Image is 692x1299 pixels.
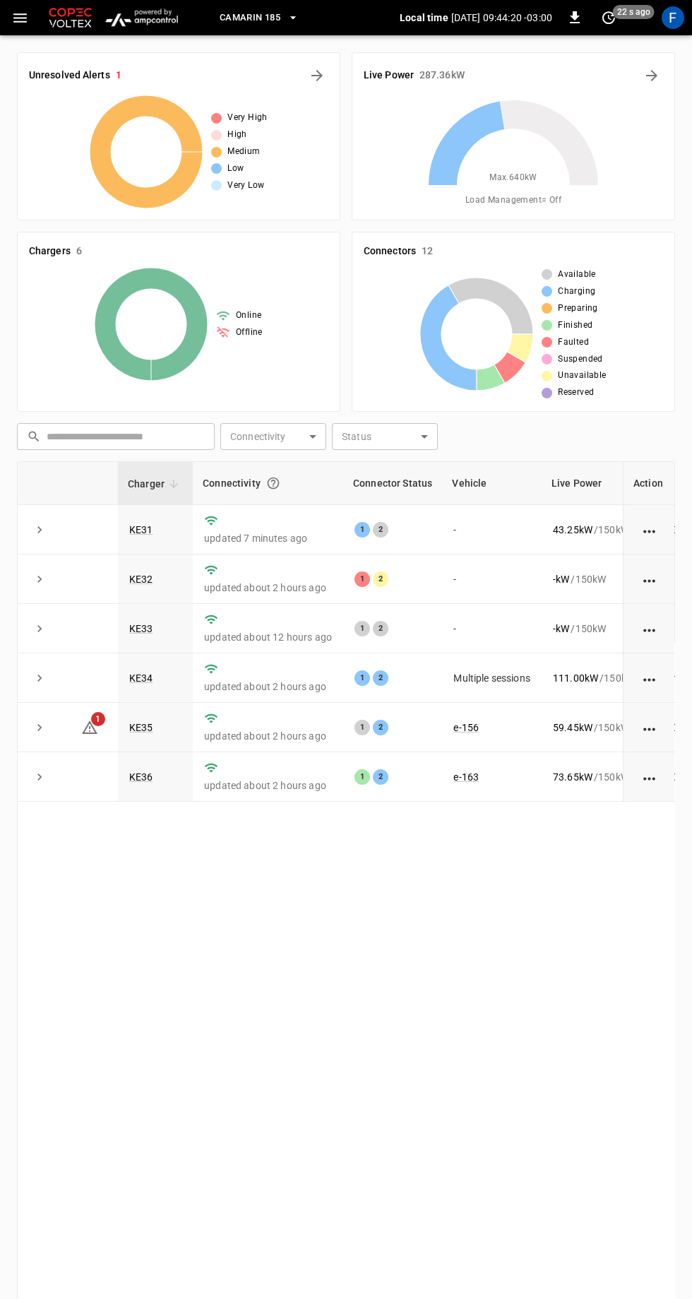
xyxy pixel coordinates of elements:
div: 2 [373,571,388,587]
p: updated 7 minutes ago [204,531,332,545]
td: - [442,554,542,604]
div: 2 [373,621,388,636]
h6: 1 [116,68,121,83]
div: 1 [354,571,370,587]
th: Live Power [542,462,646,505]
div: 1 [354,522,370,538]
h6: 287.36 kW [419,68,465,83]
div: action cell options [640,523,658,537]
div: action cell options [640,572,658,586]
h6: Connectors [364,244,416,259]
a: KE36 [129,771,153,783]
div: action cell options [640,770,658,784]
div: 2 [373,720,388,735]
span: 22 s ago [613,5,655,19]
th: Action [623,462,674,505]
p: - kW [553,622,569,636]
p: 73.65 kW [553,770,592,784]
span: Camarin 185 [220,10,280,26]
h6: 12 [422,244,433,259]
div: action cell options [640,720,658,735]
button: expand row [29,717,50,738]
a: KE34 [129,672,153,684]
button: expand row [29,618,50,639]
td: - [442,604,542,653]
span: Charger [128,475,183,492]
div: 2 [373,670,388,686]
span: Very Low [227,179,264,193]
button: expand row [29,569,50,590]
p: [DATE] 09:44:20 -03:00 [451,11,552,25]
span: Offline [236,326,263,340]
h6: Chargers [29,244,71,259]
a: 1 [81,721,98,732]
span: High [227,128,247,142]
span: Charging [558,285,595,299]
div: 2 [373,769,388,785]
button: Camarin 185 [214,4,304,32]
button: expand row [29,668,50,689]
div: 1 [354,720,370,735]
span: Very High [227,111,268,125]
p: updated about 2 hours ago [204,729,332,743]
div: profile-icon [662,6,684,29]
div: / 150 kW [553,622,635,636]
span: Load Management = Off [465,194,561,208]
button: Energy Overview [640,64,663,87]
p: - kW [553,572,569,586]
h6: Unresolved Alerts [29,68,110,83]
div: 2 [373,522,388,538]
button: All Alerts [306,64,328,87]
p: updated about 12 hours ago [204,630,332,644]
div: action cell options [640,622,658,636]
div: 1 [354,621,370,636]
a: e-156 [453,722,479,733]
th: Vehicle [442,462,542,505]
span: Preparing [558,302,598,316]
a: KE32 [129,574,153,585]
div: action cell options [640,671,658,685]
p: 43.25 kW [553,523,592,537]
p: 111.00 kW [553,671,598,685]
span: Faulted [558,336,589,350]
span: Unavailable [558,369,606,383]
span: Suspended [558,352,603,367]
a: KE35 [129,722,153,733]
div: / 150 kW [553,770,635,784]
div: / 150 kW [553,671,635,685]
button: expand row [29,766,50,788]
div: / 150 kW [553,523,635,537]
td: - [442,505,542,554]
button: set refresh interval [597,6,620,29]
span: Online [236,309,261,323]
p: updated about 2 hours ago [204,680,332,694]
p: updated about 2 hours ago [204,581,332,595]
a: KE31 [129,524,153,535]
img: ampcontrol.io logo [100,4,183,31]
h6: 6 [76,244,82,259]
td: Multiple sessions [442,653,542,703]
span: Available [558,268,596,282]
p: 59.45 kW [553,720,592,735]
div: 1 [354,769,370,785]
div: / 150 kW [553,720,635,735]
span: Max. 640 kW [489,171,537,185]
div: Connectivity [203,470,333,496]
span: Reserved [558,386,594,400]
span: Finished [558,319,592,333]
div: / 150 kW [553,572,635,586]
img: Customer Logo [46,4,95,31]
button: Connection between the charger and our software. [261,470,286,496]
span: Medium [227,145,260,159]
p: updated about 2 hours ago [204,778,332,793]
button: expand row [29,519,50,540]
span: 1 [91,712,105,726]
a: KE33 [129,623,153,634]
th: Connector Status [343,462,442,505]
a: e-163 [453,771,479,783]
div: 1 [354,670,370,686]
p: Local time [400,11,448,25]
span: Low [227,162,244,176]
h6: Live Power [364,68,414,83]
